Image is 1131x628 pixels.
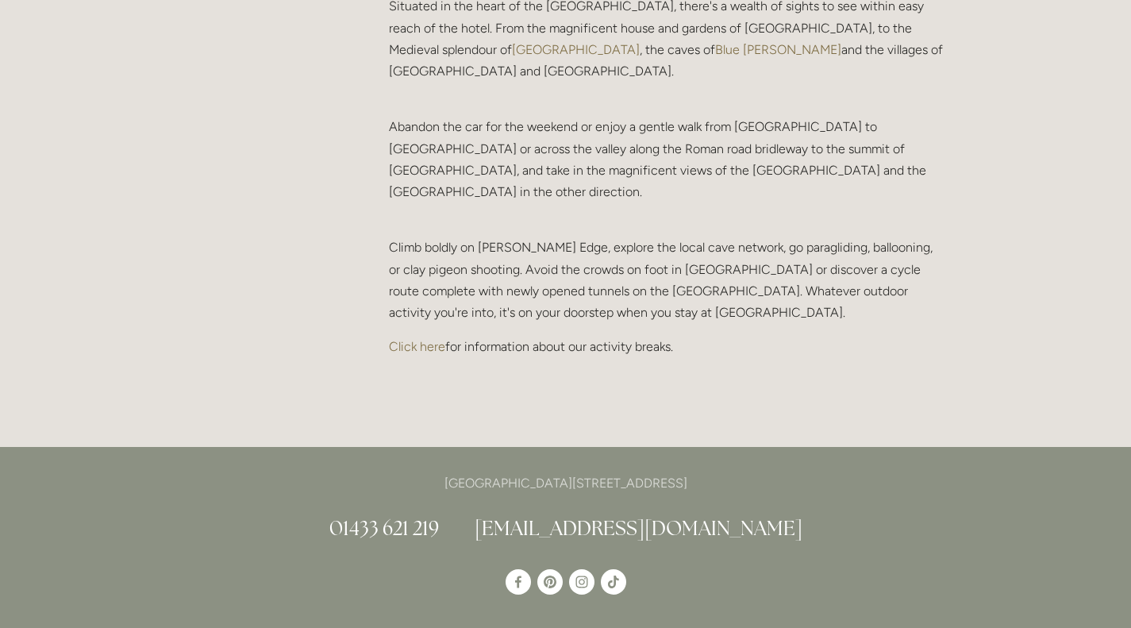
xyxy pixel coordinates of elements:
[601,569,626,595] a: TikTok
[537,569,563,595] a: Pinterest
[512,42,640,57] a: [GEOGRAPHIC_DATA]
[389,339,445,354] a: Click here
[389,94,945,202] p: Abandon the car for the weekend or enjoy a gentle walk from [GEOGRAPHIC_DATA] to [GEOGRAPHIC_DATA...
[389,215,945,323] p: Climb boldly on [PERSON_NAME] Edge, explore the local cave network, go paragliding, ballooning, o...
[506,569,531,595] a: Losehill House Hotel & Spa
[569,569,594,595] a: Instagram
[715,42,841,57] a: Blue [PERSON_NAME]
[475,515,802,541] a: [EMAIL_ADDRESS][DOMAIN_NAME]
[329,515,439,541] a: 01433 621 219
[389,336,945,357] p: for information about our activity breaks.
[187,472,945,494] p: [GEOGRAPHIC_DATA][STREET_ADDRESS]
